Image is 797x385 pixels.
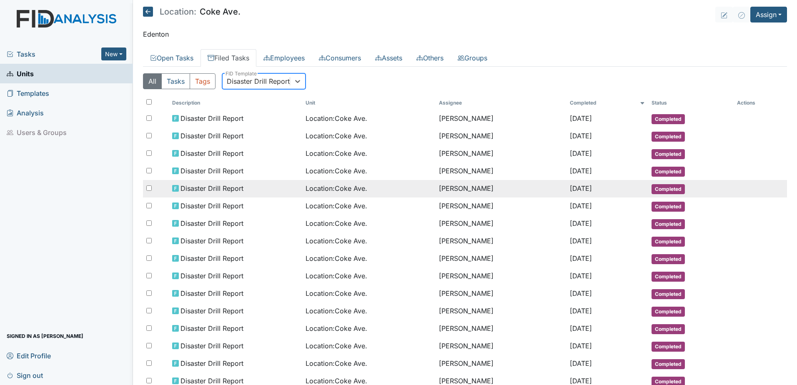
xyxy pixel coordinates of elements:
[436,355,566,372] td: [PERSON_NAME]
[7,67,34,80] span: Units
[306,148,367,158] span: Location : Coke Ave.
[652,342,685,352] span: Completed
[312,49,368,67] a: Consumers
[306,131,367,141] span: Location : Coke Ave.
[180,341,243,351] span: Disaster Drill Report
[146,99,152,105] input: Toggle All Rows Selected
[436,145,566,162] td: [PERSON_NAME]
[436,96,566,110] th: Assignee
[7,349,51,362] span: Edit Profile
[143,7,241,17] h5: Coke Ave.
[570,254,592,262] span: [DATE]
[652,324,685,334] span: Completed
[652,307,685,317] span: Completed
[570,219,592,227] span: [DATE]
[190,73,216,89] button: Tags
[306,341,367,351] span: Location : Coke Ave.
[306,271,367,281] span: Location : Coke Ave.
[306,236,367,246] span: Location : Coke Ave.
[306,183,367,193] span: Location : Coke Ave.
[652,289,685,299] span: Completed
[180,148,243,158] span: Disaster Drill Report
[180,236,243,246] span: Disaster Drill Report
[180,358,243,368] span: Disaster Drill Report
[570,184,592,192] span: [DATE]
[7,49,101,59] a: Tasks
[143,49,201,67] a: Open Tasks
[306,358,367,368] span: Location : Coke Ave.
[570,307,592,315] span: [DATE]
[180,288,243,298] span: Disaster Drill Report
[652,254,685,264] span: Completed
[436,110,566,127] td: [PERSON_NAME]
[436,215,566,232] td: [PERSON_NAME]
[570,167,592,175] span: [DATE]
[652,184,685,194] span: Completed
[436,197,566,215] td: [PERSON_NAME]
[652,219,685,229] span: Completed
[143,73,162,89] button: All
[7,87,49,100] span: Templates
[101,47,126,60] button: New
[750,7,787,22] button: Assign
[180,218,243,228] span: Disaster Drill Report
[570,149,592,157] span: [DATE]
[7,369,43,382] span: Sign out
[306,218,367,228] span: Location : Coke Ave.
[306,288,367,298] span: Location : Coke Ave.
[368,49,409,67] a: Assets
[436,302,566,320] td: [PERSON_NAME]
[306,113,367,123] span: Location : Coke Ave.
[570,237,592,245] span: [DATE]
[7,330,83,342] span: Signed in as [PERSON_NAME]
[566,96,648,110] th: Toggle SortBy
[436,232,566,250] td: [PERSON_NAME]
[652,149,685,159] span: Completed
[180,323,243,333] span: Disaster Drill Report
[306,201,367,211] span: Location : Coke Ave.
[160,7,196,16] span: Location:
[143,29,787,39] p: Edenton
[652,132,685,142] span: Completed
[436,162,566,180] td: [PERSON_NAME]
[161,73,190,89] button: Tasks
[306,166,367,176] span: Location : Coke Ave.
[306,306,367,316] span: Location : Coke Ave.
[180,306,243,316] span: Disaster Drill Report
[306,323,367,333] span: Location : Coke Ave.
[652,272,685,282] span: Completed
[180,271,243,281] span: Disaster Drill Report
[652,167,685,177] span: Completed
[570,342,592,350] span: [DATE]
[436,320,566,337] td: [PERSON_NAME]
[570,272,592,280] span: [DATE]
[180,131,243,141] span: Disaster Drill Report
[734,96,775,110] th: Actions
[652,237,685,247] span: Completed
[652,359,685,369] span: Completed
[180,183,243,193] span: Disaster Drill Report
[652,202,685,212] span: Completed
[436,180,566,197] td: [PERSON_NAME]
[648,96,734,110] th: Toggle SortBy
[570,202,592,210] span: [DATE]
[570,377,592,385] span: [DATE]
[652,114,685,124] span: Completed
[436,127,566,145] td: [PERSON_NAME]
[169,96,302,110] th: Toggle SortBy
[7,106,44,119] span: Analysis
[256,49,312,67] a: Employees
[143,73,216,89] div: Type filter
[180,113,243,123] span: Disaster Drill Report
[409,49,451,67] a: Others
[436,337,566,355] td: [PERSON_NAME]
[436,267,566,285] td: [PERSON_NAME]
[302,96,436,110] th: Toggle SortBy
[570,114,592,122] span: [DATE]
[180,166,243,176] span: Disaster Drill Report
[180,201,243,211] span: Disaster Drill Report
[570,359,592,367] span: [DATE]
[306,253,367,263] span: Location : Coke Ave.
[451,49,494,67] a: Groups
